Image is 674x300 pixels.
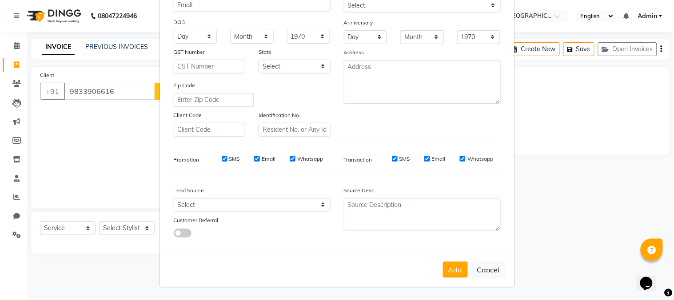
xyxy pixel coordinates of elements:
label: Whatsapp [467,155,493,163]
label: Source Desc [344,186,375,195]
label: Anniversary [344,19,373,27]
label: Whatsapp [297,155,323,163]
iframe: chat widget [637,264,665,291]
input: GST Number [174,60,246,73]
label: Identification No. [259,111,300,119]
label: Promotion [174,156,199,164]
button: Add [443,262,468,278]
label: SMS [399,155,410,163]
label: Client Code [174,111,202,119]
button: Cancel [471,261,506,278]
label: GST Number [174,48,205,56]
label: Transaction [344,156,372,164]
label: Customer Referral [174,216,219,224]
label: Lead Source [174,186,204,195]
input: Enter Zip Code [174,93,254,107]
input: Resident No. or Any Id [259,123,331,137]
label: DOB [174,18,185,26]
label: Zip Code [174,81,195,89]
label: State [259,48,271,56]
label: Address [344,49,364,57]
label: Email [432,155,446,163]
input: Client Code [174,123,246,137]
label: Email [262,155,275,163]
label: SMS [229,155,240,163]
